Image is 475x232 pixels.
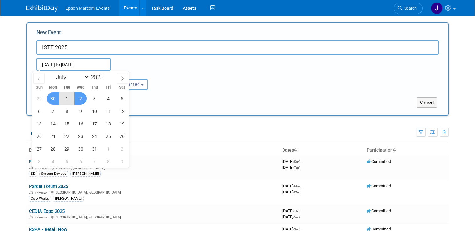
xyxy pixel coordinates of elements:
[61,130,73,142] span: July 22, 2025
[88,86,101,90] span: Thu
[61,92,73,105] span: July 1, 2025
[417,97,437,108] button: Cancel
[36,29,61,39] label: New Event
[301,208,302,213] span: -
[29,159,54,165] a: FSTEC 2025
[115,86,129,90] span: Sat
[88,155,100,168] span: August 7, 2025
[282,165,300,170] span: [DATE]
[60,86,74,90] span: Tue
[47,92,59,105] span: June 30, 2025
[26,5,58,12] img: ExhibitDay
[293,209,300,213] span: (Thu)
[301,159,302,164] span: -
[61,118,73,130] span: July 15, 2025
[32,86,46,90] span: Sun
[29,215,33,218] img: In-Person Event
[88,130,100,142] span: July 24, 2025
[102,143,114,155] span: August 1, 2025
[394,3,423,14] a: Search
[29,190,277,195] div: [GEOGRAPHIC_DATA], [GEOGRAPHIC_DATA]
[280,145,364,156] th: Dates
[88,143,100,155] span: July 31, 2025
[301,227,302,231] span: -
[74,118,87,130] span: July 16, 2025
[35,166,51,170] span: In-Person
[116,105,128,117] span: July 12, 2025
[33,105,45,117] span: July 6, 2025
[88,105,100,117] span: July 10, 2025
[282,227,302,231] span: [DATE]
[47,143,59,155] span: July 28, 2025
[53,73,89,81] select: Month
[74,143,87,155] span: July 30, 2025
[74,105,87,117] span: July 9, 2025
[47,155,59,168] span: August 4, 2025
[116,143,128,155] span: August 2, 2025
[29,214,277,219] div: [GEOGRAPHIC_DATA], [GEOGRAPHIC_DATA]
[33,130,45,142] span: July 20, 2025
[105,71,165,79] div: Participation:
[36,58,111,71] input: Start Date - End Date
[36,40,439,55] input: Name of Trade Show / Conference
[29,184,68,189] a: Parcel Forum 2025
[35,215,51,219] span: In-Person
[29,166,33,169] img: In-Person Event
[61,155,73,168] span: August 5, 2025
[74,130,87,142] span: July 23, 2025
[367,159,391,164] span: Committed
[70,171,101,177] div: [PERSON_NAME]
[116,155,128,168] span: August 9, 2025
[293,166,300,169] span: (Tue)
[293,160,300,163] span: (Sun)
[282,159,302,164] span: [DATE]
[74,92,87,105] span: July 2, 2025
[102,118,114,130] span: July 18, 2025
[61,143,73,155] span: July 29, 2025
[102,130,114,142] span: July 25, 2025
[89,74,108,81] input: Year
[88,118,100,130] span: July 17, 2025
[33,118,45,130] span: July 13, 2025
[46,86,60,90] span: Mon
[39,171,68,177] div: System Devices
[282,208,302,213] span: [DATE]
[102,105,114,117] span: July 11, 2025
[282,190,301,194] span: [DATE]
[47,118,59,130] span: July 14, 2025
[293,185,301,188] span: (Mon)
[402,6,417,11] span: Search
[294,147,297,152] a: Sort by Start Date
[33,155,45,168] span: August 3, 2025
[36,71,96,79] div: Attendance / Format:
[367,208,391,213] span: Committed
[35,191,51,195] span: In-Person
[431,2,443,14] img: Jenny Gowers
[61,105,73,117] span: July 8, 2025
[47,105,59,117] span: July 7, 2025
[33,143,45,155] span: July 27, 2025
[88,92,100,105] span: July 3, 2025
[74,155,87,168] span: August 6, 2025
[116,130,128,142] span: July 26, 2025
[302,184,303,188] span: -
[74,86,88,90] span: Wed
[282,184,303,188] span: [DATE]
[29,165,277,170] div: Kissimmee, [GEOGRAPHIC_DATA]
[293,215,300,219] span: (Sat)
[367,184,391,188] span: Committed
[102,92,114,105] span: July 4, 2025
[47,130,59,142] span: July 21, 2025
[33,92,45,105] span: June 29, 2025
[393,147,396,152] a: Sort by Participation Type
[65,6,110,11] span: Epson Marcom Events
[29,171,37,177] div: SD
[26,128,62,140] a: Upcoming7
[293,191,301,194] span: (Wed)
[364,145,449,156] th: Participation
[29,191,33,194] img: In-Person Event
[116,92,128,105] span: July 5, 2025
[102,155,114,168] span: August 8, 2025
[293,228,300,231] span: (Sun)
[116,118,128,130] span: July 19, 2025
